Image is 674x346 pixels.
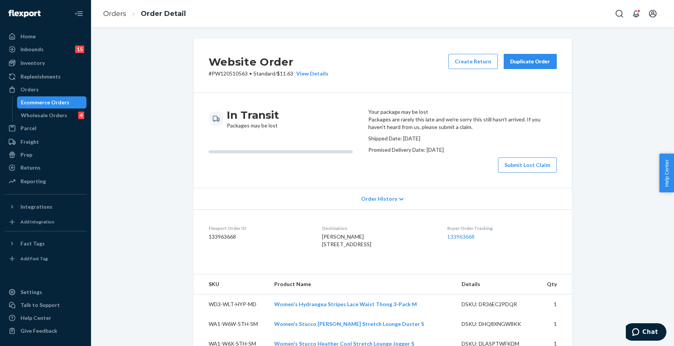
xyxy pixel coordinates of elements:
[20,59,45,67] div: Inventory
[5,237,86,250] button: Fast Tags
[498,157,557,173] button: Submit Lost Claim
[5,162,86,174] a: Returns
[20,178,46,185] div: Reporting
[253,70,275,77] span: Standard
[8,10,41,17] img: Flexport logo
[193,274,268,294] th: SKU
[103,9,126,18] a: Orders
[5,286,86,298] a: Settings
[17,96,87,109] a: Ecommerce Orders
[645,6,660,21] button: Open account menu
[322,233,371,247] span: [PERSON_NAME] [STREET_ADDRESS]
[628,6,644,21] button: Open notifications
[626,323,666,342] iframe: Opens a widget where you can chat to one of our agents
[293,70,328,77] button: View Details
[447,233,474,240] a: 133963668
[78,112,84,119] div: 4
[21,99,69,106] div: Ecommerce Orders
[20,288,42,296] div: Settings
[368,135,557,142] p: Shipped Date: [DATE]
[5,201,86,213] button: Integrations
[612,6,627,21] button: Open Search Box
[5,30,86,42] a: Home
[5,83,86,96] a: Orders
[659,154,674,192] button: Help Center
[462,320,533,328] div: DSKU: DHQ8XNGW8KK
[20,314,51,322] div: Help Center
[5,71,86,83] a: Replenishments
[227,108,279,122] h3: In Transit
[20,301,60,309] div: Talk to Support
[20,164,41,171] div: Returns
[368,108,557,116] header: Your package may be lost
[368,116,557,131] p: Packages are rarely this late and we're sorry this still hasn't arrived. If you haven't heard fro...
[20,219,54,225] div: Add Integration
[5,216,86,228] a: Add Integration
[462,300,533,308] div: DSKU: DR36EC2PDQR
[193,294,268,315] td: WD3-WLT-HYP-MD
[456,274,539,294] th: Details
[5,312,86,324] a: Help Center
[141,9,186,18] a: Order Detail
[20,240,45,247] div: Fast Tags
[209,233,310,241] dd: 133963668
[5,57,86,69] a: Inventory
[274,321,424,327] a: Women's Stucco [PERSON_NAME] Stretch Lounge Duster S
[20,255,48,262] div: Add Fast Tag
[20,46,44,53] div: Inbounds
[249,70,252,77] span: •
[97,3,192,25] ol: breadcrumbs
[20,86,39,93] div: Orders
[20,327,57,335] div: Give Feedback
[20,124,36,132] div: Parcel
[193,314,268,334] td: WA1-W6W-STH-SM
[274,301,417,307] a: Women's Hydrangea Stripes Lace Waist Thong 3-Pack M
[5,43,86,55] a: Inbounds15
[510,58,550,65] div: Duplicate Order
[448,54,498,69] button: Create Return
[209,54,328,70] h2: Website Order
[539,314,572,334] td: 1
[5,299,86,311] button: Talk to Support
[268,274,456,294] th: Product Name
[20,151,32,159] div: Prep
[5,122,86,134] a: Parcel
[5,149,86,161] a: Prep
[209,70,328,77] p: # PW120510563 / $11.63
[5,253,86,265] a: Add Fast Tag
[539,294,572,315] td: 1
[539,274,572,294] th: Qty
[504,54,557,69] button: Duplicate Order
[5,175,86,187] a: Reporting
[20,203,52,211] div: Integrations
[20,73,61,80] div: Replenishments
[20,138,39,146] div: Freight
[361,195,397,203] span: Order History
[71,6,86,21] button: Close Navigation
[227,108,279,129] div: Packages may be lost
[209,225,310,231] dt: Flexport Order ID
[17,109,87,121] a: Wholesale Orders4
[21,112,67,119] div: Wholesale Orders
[368,146,557,154] p: Promised Delivery Date: [DATE]
[75,46,84,53] div: 15
[20,33,36,40] div: Home
[5,136,86,148] a: Freight
[5,325,86,337] button: Give Feedback
[322,225,435,231] dt: Destination
[447,225,556,231] dt: Buyer Order Tracking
